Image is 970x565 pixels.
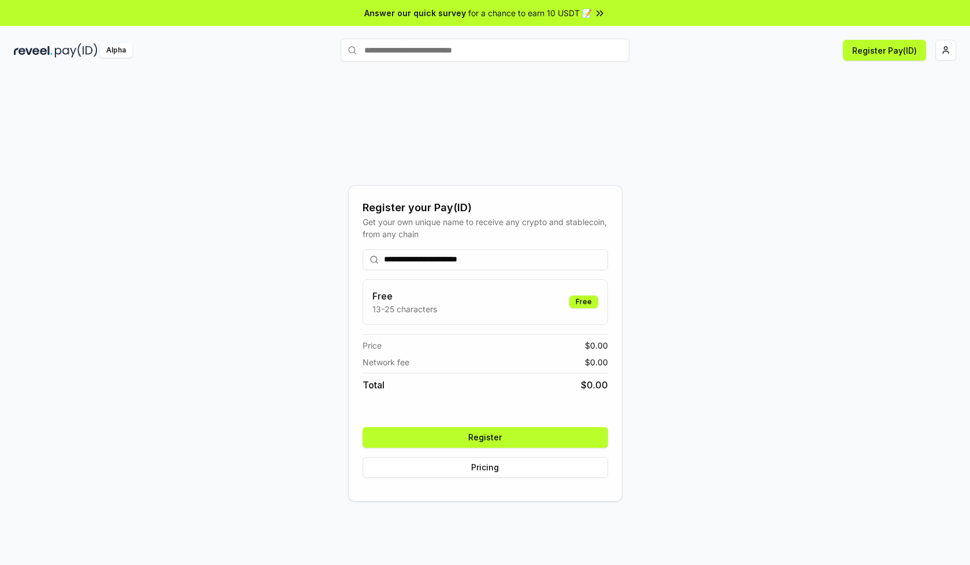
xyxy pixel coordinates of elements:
img: reveel_dark [14,43,53,58]
span: Total [363,378,385,392]
span: $ 0.00 [581,378,608,392]
span: Answer our quick survey [364,7,466,19]
button: Pricing [363,457,608,478]
span: $ 0.00 [585,356,608,368]
div: Alpha [100,43,132,58]
span: for a chance to earn 10 USDT 📝 [468,7,592,19]
div: Free [569,295,598,308]
button: Register Pay(ID) [843,40,926,61]
div: Register your Pay(ID) [363,200,608,216]
div: Get your own unique name to receive any crypto and stablecoin, from any chain [363,216,608,240]
button: Register [363,427,608,448]
p: 13-25 characters [372,303,437,315]
span: $ 0.00 [585,339,608,351]
h3: Free [372,289,437,303]
span: Network fee [363,356,409,368]
span: Price [363,339,382,351]
img: pay_id [55,43,98,58]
